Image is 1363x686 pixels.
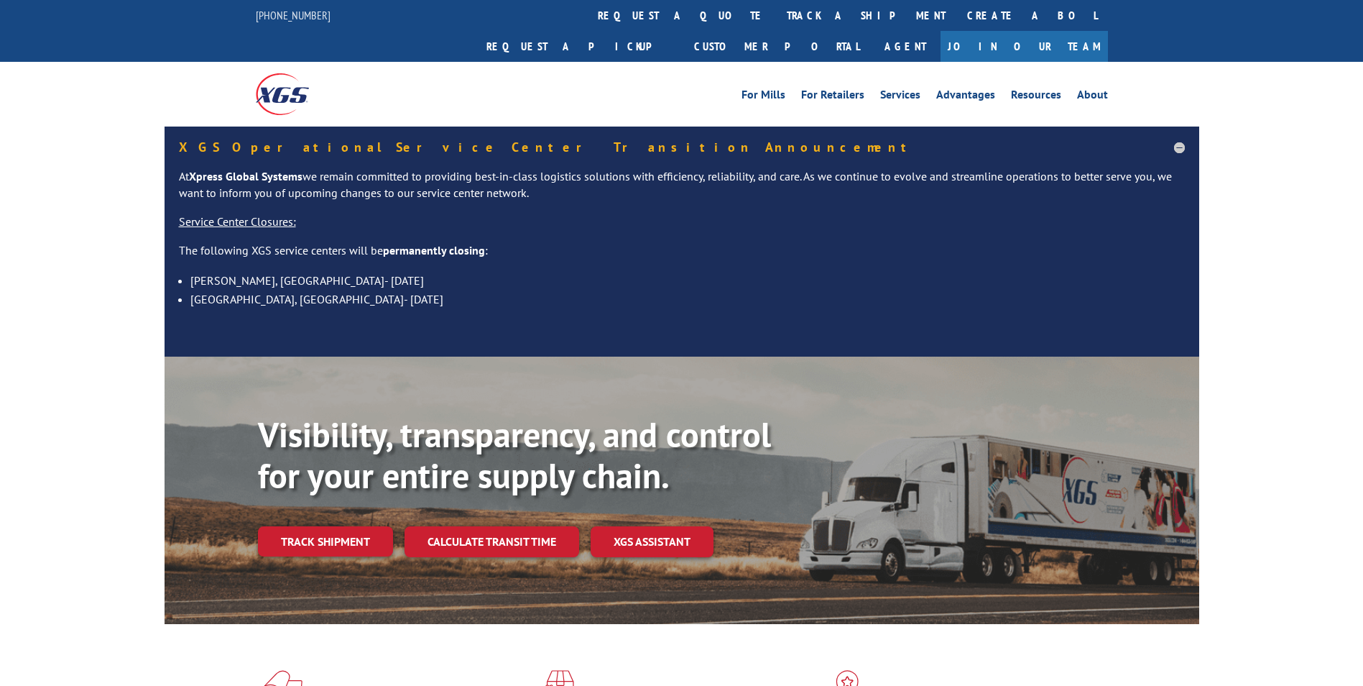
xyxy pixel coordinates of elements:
a: XGS ASSISTANT [591,526,713,557]
strong: permanently closing [383,243,485,257]
a: Request a pickup [476,31,683,62]
a: Agent [870,31,941,62]
strong: Xpress Global Systems [189,169,302,183]
p: At we remain committed to providing best-in-class logistics solutions with efficiency, reliabilit... [179,168,1185,214]
b: Visibility, transparency, and control for your entire supply chain. [258,412,771,498]
a: Join Our Team [941,31,1108,62]
a: Services [880,89,920,105]
a: Resources [1011,89,1061,105]
a: Track shipment [258,526,393,557]
a: Customer Portal [683,31,870,62]
a: [PHONE_NUMBER] [256,8,331,22]
li: [GEOGRAPHIC_DATA], [GEOGRAPHIC_DATA]- [DATE] [190,290,1185,308]
li: [PERSON_NAME], [GEOGRAPHIC_DATA]- [DATE] [190,271,1185,290]
a: About [1077,89,1108,105]
a: For Retailers [801,89,864,105]
h5: XGS Operational Service Center Transition Announcement [179,141,1185,154]
a: Calculate transit time [405,526,579,557]
p: The following XGS service centers will be : [179,242,1185,271]
a: For Mills [741,89,785,105]
a: Advantages [936,89,995,105]
u: Service Center Closures: [179,214,296,229]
